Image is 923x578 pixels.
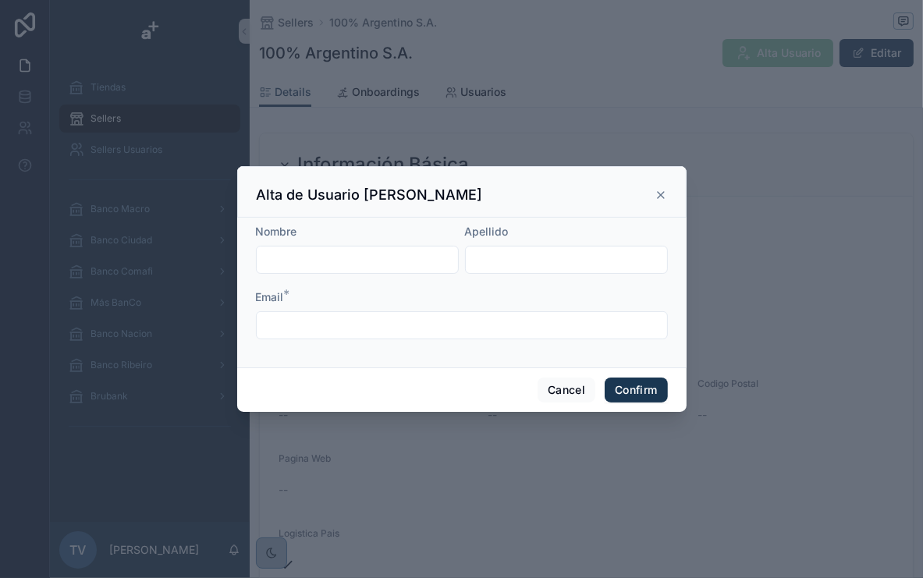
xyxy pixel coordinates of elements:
h3: Alta de Usuario [PERSON_NAME] [257,186,483,204]
span: Email [256,290,284,303]
span: Apellido [465,225,509,238]
button: Confirm [605,378,667,402]
button: Cancel [538,378,595,402]
span: Nombre [256,225,297,238]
